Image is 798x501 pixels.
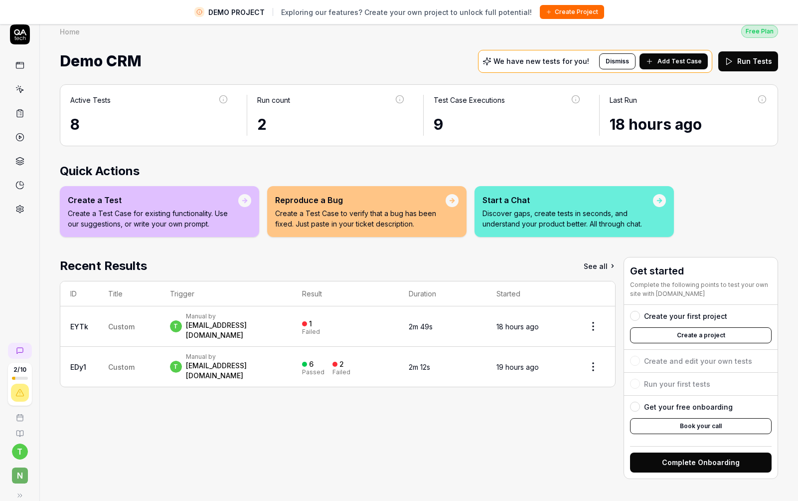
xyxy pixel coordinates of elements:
[12,468,28,484] span: N
[275,208,446,229] p: Create a Test Case to verify that a bug has been fixed. Just paste in your ticket description.
[630,263,772,278] h3: Get started
[70,113,229,136] div: 8
[68,208,238,229] p: Create a Test Case for existing functionality. Use our suggestions, or write your own prompt.
[630,418,772,434] button: Book your call
[98,281,160,306] th: Title
[70,363,86,371] a: EDy1
[60,162,778,180] h2: Quick Actions
[186,361,282,381] div: [EMAIL_ADDRESS][DOMAIN_NAME]
[292,281,399,306] th: Result
[610,95,637,105] div: Last Run
[8,343,32,359] a: New conversation
[60,48,142,74] span: Demo CRM
[332,369,350,375] div: Failed
[160,281,292,306] th: Trigger
[275,194,446,206] div: Reproduce a Bug
[434,95,505,105] div: Test Case Executions
[309,319,312,328] div: 1
[540,5,604,19] button: Create Project
[409,363,430,371] time: 2m 12s
[486,281,571,306] th: Started
[281,7,532,17] span: Exploring our features? Create your own project to unlock full potential!
[186,320,282,340] div: [EMAIL_ADDRESS][DOMAIN_NAME]
[657,57,702,66] span: Add Test Case
[741,25,778,38] div: Free Plan
[584,257,616,275] a: See all
[741,24,778,38] button: Free Plan
[339,360,344,369] div: 2
[170,320,182,332] span: t
[644,402,733,412] div: Get your free onboarding
[610,115,702,133] time: 18 hours ago
[108,363,135,371] span: Custom
[60,26,80,36] div: Home
[68,194,238,206] div: Create a Test
[718,51,778,71] button: Run Tests
[108,322,135,331] span: Custom
[399,281,486,306] th: Duration
[60,257,147,275] h2: Recent Results
[482,208,653,229] p: Discover gaps, create tests in seconds, and understand your product better. All through chat.
[4,406,35,422] a: Book a call with us
[13,367,26,373] span: 2 / 10
[12,444,28,460] button: t
[644,311,727,321] div: Create your first project
[60,281,98,306] th: ID
[186,312,282,320] div: Manual by
[434,113,582,136] div: 9
[4,460,35,486] button: N
[496,363,539,371] time: 19 hours ago
[302,329,320,335] div: Failed
[630,327,772,343] button: Create a project
[599,53,636,69] button: Dismiss
[630,453,772,473] button: Complete Onboarding
[70,95,111,105] div: Active Tests
[70,322,88,331] a: EYTk
[493,58,589,65] p: We have new tests for you!
[630,280,772,298] div: Complete the following points to test your own site with [DOMAIN_NAME]
[257,95,290,105] div: Run count
[639,53,708,69] button: Add Test Case
[302,369,324,375] div: Passed
[409,322,433,331] time: 2m 49s
[186,353,282,361] div: Manual by
[257,113,405,136] div: 2
[208,7,265,17] span: DEMO PROJECT
[496,322,539,331] time: 18 hours ago
[309,360,314,369] div: 6
[482,194,653,206] div: Start a Chat
[4,422,35,438] a: Documentation
[170,361,182,373] span: t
